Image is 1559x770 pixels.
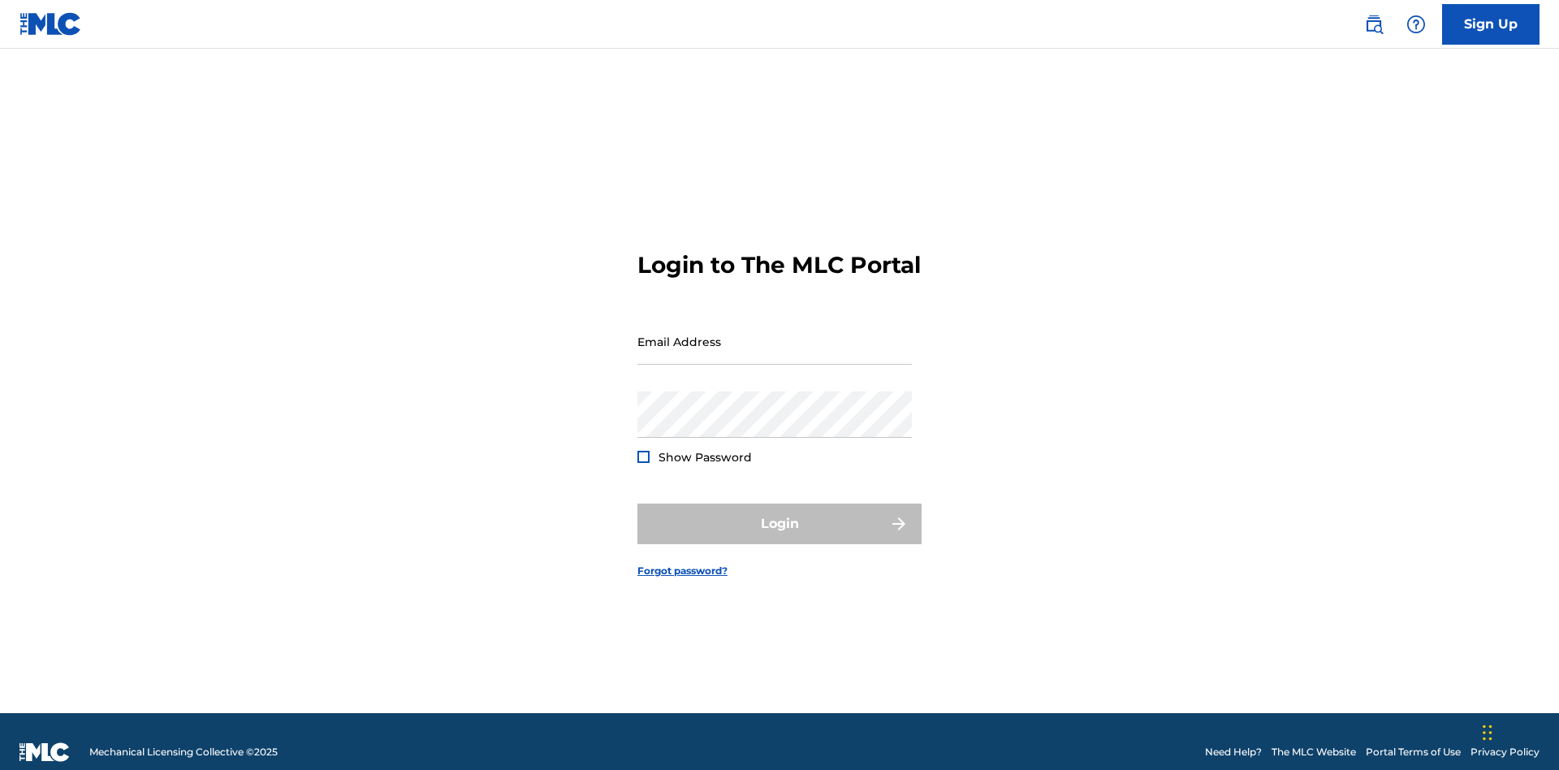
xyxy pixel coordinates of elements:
[19,742,70,762] img: logo
[659,450,752,465] span: Show Password
[1364,15,1384,34] img: search
[1406,15,1426,34] img: help
[19,12,82,36] img: MLC Logo
[1366,745,1461,759] a: Portal Terms of Use
[1478,692,1559,770] iframe: Chat Widget
[1400,8,1432,41] div: Help
[1272,745,1356,759] a: The MLC Website
[1358,8,1390,41] a: Public Search
[1205,745,1262,759] a: Need Help?
[637,251,921,279] h3: Login to The MLC Portal
[1470,745,1540,759] a: Privacy Policy
[1483,708,1492,757] div: Drag
[1442,4,1540,45] a: Sign Up
[89,745,278,759] span: Mechanical Licensing Collective © 2025
[637,564,728,578] a: Forgot password?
